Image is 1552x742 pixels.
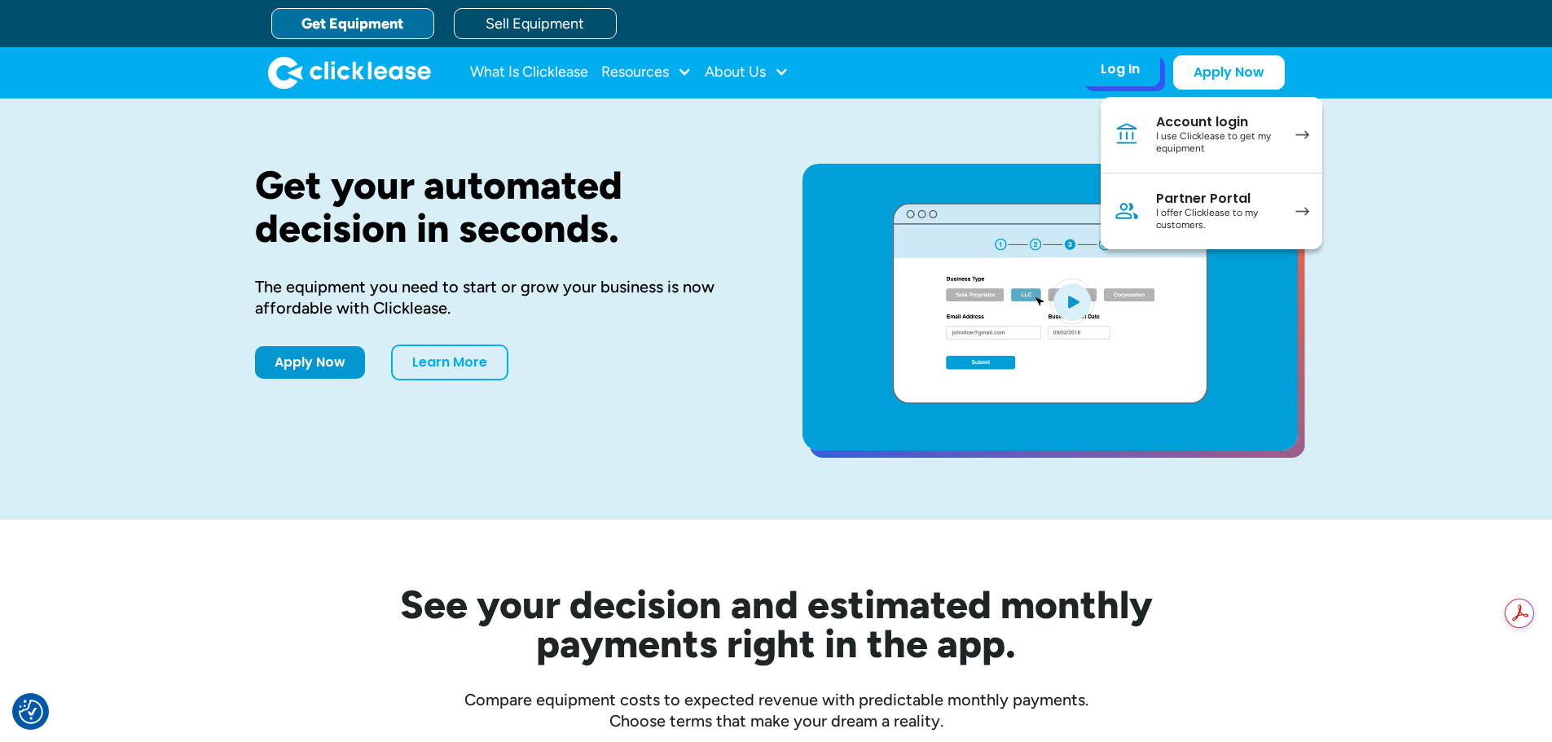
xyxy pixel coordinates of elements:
[19,700,43,724] button: Consent Preferences
[470,56,588,89] a: What Is Clicklease
[601,56,692,89] div: Resources
[1295,130,1309,139] img: arrow
[802,164,1298,450] a: open lightbox
[268,56,431,89] a: home
[255,346,365,379] a: Apply Now
[1114,198,1140,224] img: Person icon
[454,8,617,39] a: Sell Equipment
[1101,97,1322,249] nav: Log In
[705,56,789,89] div: About Us
[391,345,508,380] a: Learn More
[1050,279,1094,324] img: Blue play button logo on a light blue circular background
[1156,191,1279,207] div: Partner Portal
[268,56,431,89] img: Clicklease logo
[1156,130,1279,156] div: I use Clicklease to get my equipment
[255,689,1298,731] div: Compare equipment costs to expected revenue with predictable monthly payments. Choose terms that ...
[1101,61,1140,77] div: Log In
[1114,121,1140,147] img: Bank icon
[1101,173,1322,249] a: Partner PortalI offer Clicklease to my customers.
[1101,97,1322,173] a: Account loginI use Clicklease to get my equipment
[320,585,1233,663] h2: See your decision and estimated monthly payments right in the app.
[1156,207,1279,232] div: I offer Clicklease to my customers.
[1156,114,1279,130] div: Account login
[1295,207,1309,216] img: arrow
[255,276,750,318] div: The equipment you need to start or grow your business is now affordable with Clicklease.
[255,164,750,250] h1: Get your automated decision in seconds.
[1173,55,1285,90] a: Apply Now
[19,700,43,724] img: Revisit consent button
[271,8,434,39] a: Get Equipment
